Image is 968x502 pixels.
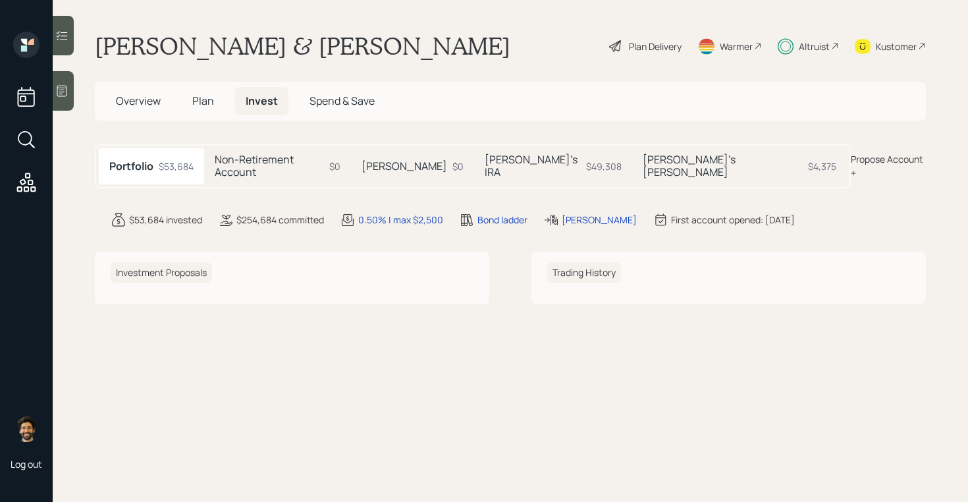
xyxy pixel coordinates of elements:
div: Propose Account + [851,152,926,180]
div: [PERSON_NAME] [562,213,637,227]
div: Warmer [720,40,753,53]
div: First account opened: [DATE] [671,213,795,227]
h1: [PERSON_NAME] & [PERSON_NAME] [95,32,510,61]
div: Kustomer [876,40,917,53]
span: Invest [246,94,278,108]
div: Altruist [799,40,830,53]
span: Plan [192,94,214,108]
div: $254,684 committed [236,213,324,227]
span: Spend & Save [309,94,375,108]
div: $53,684 [159,159,194,173]
h5: Portfolio [109,160,153,173]
h6: Investment Proposals [111,262,212,284]
div: 0.50% | max $2,500 [358,213,443,227]
div: $53,684 invested [129,213,202,227]
span: Overview [116,94,161,108]
div: $4,375 [808,159,836,173]
div: Plan Delivery [629,40,682,53]
div: $0 [452,159,464,173]
div: Log out [11,458,42,470]
h5: [PERSON_NAME] [362,160,447,173]
img: eric-schwartz-headshot.png [13,416,40,442]
h5: Non-Retirement Account [215,153,324,179]
div: Bond ladder [477,213,527,227]
div: $49,308 [586,159,622,173]
h5: [PERSON_NAME]'s [PERSON_NAME] [643,153,803,179]
h6: Trading History [547,262,621,284]
h5: [PERSON_NAME]'s IRA [485,153,581,179]
div: $0 [329,159,340,173]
